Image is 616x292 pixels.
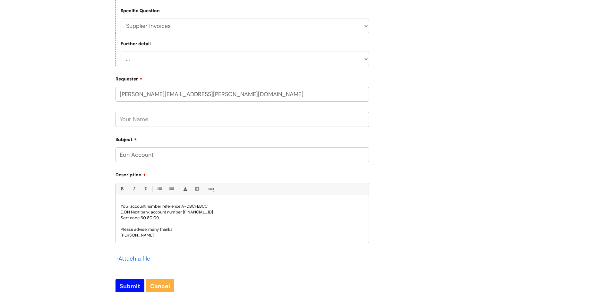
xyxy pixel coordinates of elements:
label: Requester [116,74,369,82]
label: Description [116,170,369,178]
label: Further detail [121,41,151,46]
p: [PERSON_NAME] [121,232,364,238]
a: Link [207,185,215,193]
span: + [116,255,118,263]
a: 1. Ordered List (Ctrl-Shift-8) [167,185,175,193]
a: Bold (Ctrl-B) [118,185,126,193]
p: E.ON Next bank account number [FINANCIAL_ID] [121,209,364,215]
p: Please advise, many thanks [121,227,364,232]
a: Underline(Ctrl-U) [141,185,150,193]
p: Your account number reference A-DBCFEBCC [121,204,364,209]
input: Your Name [116,112,369,127]
label: Subject [116,135,369,142]
input: Email [116,87,369,102]
a: Italic (Ctrl-I) [130,185,138,193]
a: • Unordered List (Ctrl-Shift-7) [155,185,163,193]
label: Specific Question [121,8,160,13]
a: Back Color [193,185,201,193]
div: Attach a file [116,254,154,264]
p: Sort code 60 80 09 [121,215,364,221]
a: Font Color [181,185,189,193]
